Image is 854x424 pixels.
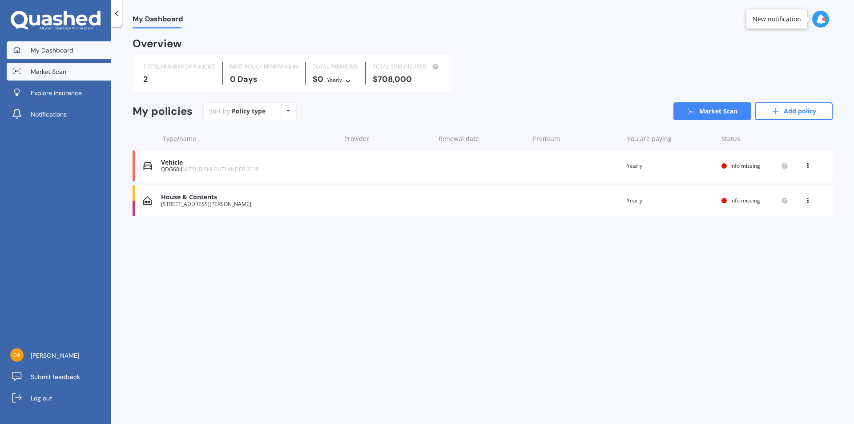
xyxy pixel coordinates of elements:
div: Provider [344,134,431,143]
a: My Dashboard [7,41,111,59]
div: Premium [533,134,620,143]
div: My policies [133,105,193,118]
div: Type/name [163,134,337,143]
div: 0 Days [230,75,298,84]
div: New notification [753,15,801,24]
div: Status [721,134,788,143]
a: [PERSON_NAME] [7,347,111,364]
div: NEXT POLICY RENEWING IN [230,62,298,71]
span: My Dashboard [133,15,183,27]
a: Market Scan [7,63,111,81]
div: Yearly [627,162,714,170]
span: MITSUBISHI OUTLANDER 2018 [182,166,259,173]
span: Explore insurance [31,89,82,97]
div: Vehicle [161,159,336,166]
a: Notifications [7,105,111,123]
a: Market Scan [673,102,751,120]
div: TOTAL NUMBER OF POLICIES [143,62,215,71]
div: QDG684 [161,166,336,173]
div: [STREET_ADDRESS][PERSON_NAME] [161,201,336,207]
div: TOTAL PREMIUMS [313,62,358,71]
div: Sort by: [209,107,266,116]
span: Market Scan [31,67,66,76]
span: Info missing [730,197,760,204]
span: My Dashboard [31,46,73,55]
img: 08928a45c0a2bbf658a51acc29de8000 [10,348,24,362]
div: You are paying [627,134,714,143]
img: Vehicle [143,162,152,170]
span: Log out [31,394,52,403]
div: Renewal date [439,134,526,143]
span: [PERSON_NAME] [31,351,79,360]
a: Explore insurance [7,84,111,102]
a: Add policy [755,102,833,120]
span: Notifications [31,110,67,119]
span: Info missing [730,162,760,170]
div: $708,000 [373,75,441,84]
div: Yearly [327,76,342,85]
div: Policy type [232,107,266,116]
div: $0 [313,75,358,85]
span: Submit feedback [31,372,80,381]
div: Overview [133,39,182,48]
div: House & Contents [161,194,336,201]
div: 2 [143,75,215,84]
div: Yearly [627,196,714,205]
a: Log out [7,389,111,407]
div: TOTAL SUM INSURED [373,62,441,71]
a: Submit feedback [7,368,111,386]
img: House & Contents [143,196,152,205]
